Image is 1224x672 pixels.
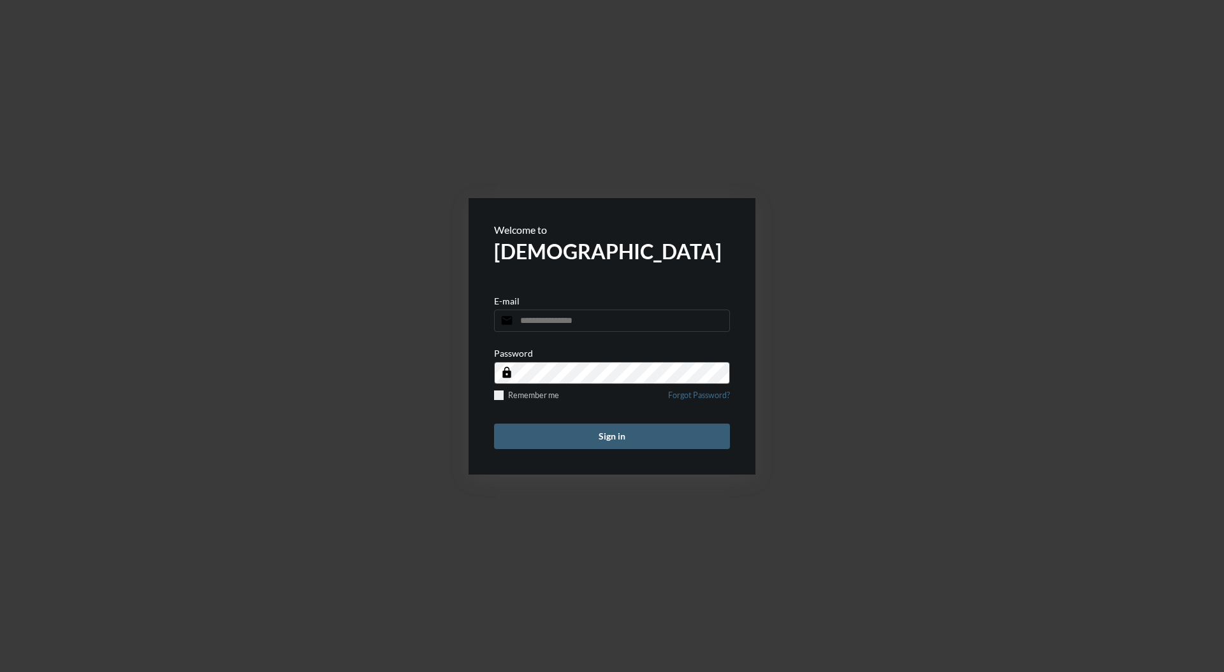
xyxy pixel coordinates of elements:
button: Sign in [494,424,730,449]
h2: [DEMOGRAPHIC_DATA] [494,239,730,264]
a: Forgot Password? [668,390,730,408]
p: Password [494,348,533,359]
p: E-mail [494,296,520,306]
label: Remember me [494,390,559,400]
p: Welcome to [494,224,730,236]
